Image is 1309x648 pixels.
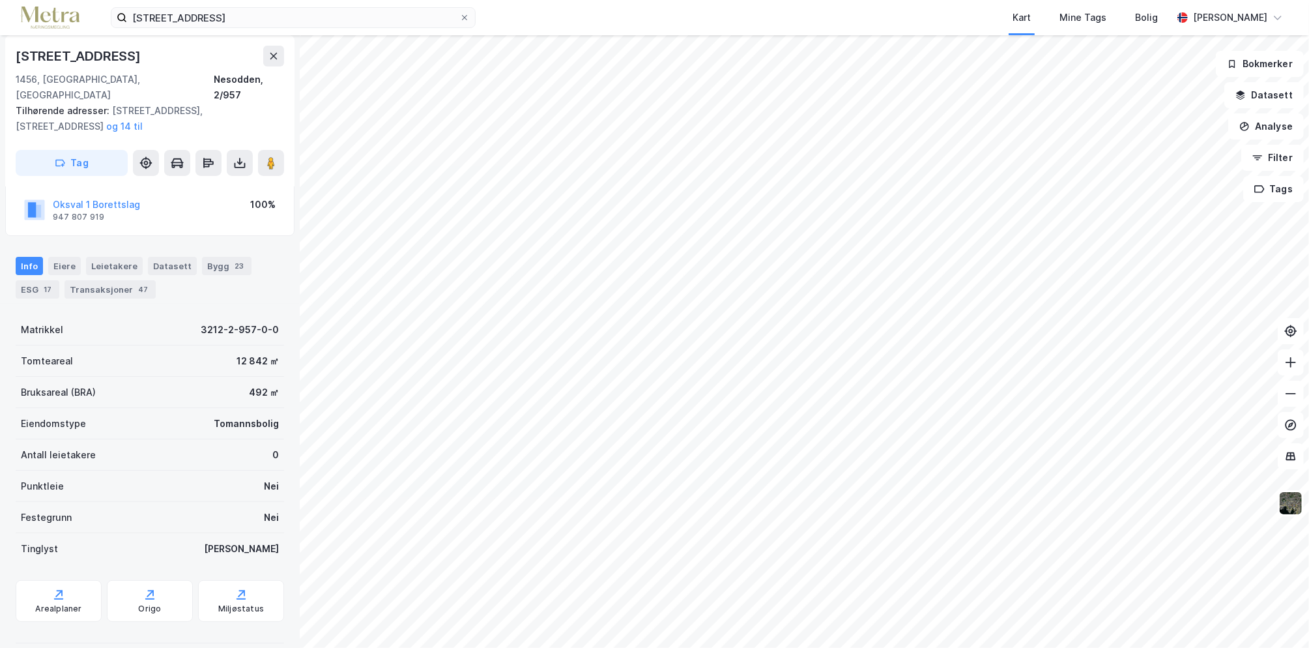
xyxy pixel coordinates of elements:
div: 492 ㎡ [249,385,279,400]
div: Origo [139,604,162,614]
div: Kart [1013,10,1031,25]
span: Tilhørende adresser: [16,105,112,116]
div: Festegrunn [21,510,72,525]
div: Tinglyst [21,541,58,557]
div: 17 [41,283,54,296]
iframe: Chat Widget [1244,585,1309,648]
div: Punktleie [21,479,64,494]
div: Tomteareal [21,353,73,369]
input: Søk på adresse, matrikkel, gårdeiere, leietakere eller personer [127,8,459,27]
div: 12 842 ㎡ [237,353,279,369]
div: Transaksjoner [65,280,156,299]
div: Antall leietakere [21,447,96,463]
div: Eiere [48,257,81,275]
div: Nei [264,510,279,525]
div: 47 [136,283,151,296]
button: Datasett [1224,82,1304,108]
div: Arealplaner [35,604,81,614]
div: Bygg [202,257,252,275]
div: Datasett [148,257,197,275]
button: Filter [1241,145,1304,171]
div: 0 [272,447,279,463]
div: [STREET_ADDRESS], [STREET_ADDRESS] [16,103,274,134]
div: 23 [232,259,246,272]
button: Tags [1243,176,1304,202]
div: Bruksareal (BRA) [21,385,96,400]
button: Analyse [1228,113,1304,140]
div: 947 807 919 [53,212,104,222]
div: [PERSON_NAME] [204,541,279,557]
div: Miljøstatus [218,604,264,614]
div: Tomannsbolig [214,416,279,432]
div: Mine Tags [1059,10,1106,25]
div: 1456, [GEOGRAPHIC_DATA], [GEOGRAPHIC_DATA] [16,72,214,103]
button: Tag [16,150,128,176]
div: 3212-2-957-0-0 [201,322,279,338]
div: Info [16,257,43,275]
div: Kontrollprogram for chat [1244,585,1309,648]
div: ESG [16,280,59,299]
div: 100% [250,197,276,213]
button: Bokmerker [1216,51,1304,77]
img: 9k= [1278,491,1303,516]
div: [STREET_ADDRESS] [16,46,143,66]
div: [PERSON_NAME] [1193,10,1267,25]
img: metra-logo.256734c3b2bbffee19d4.png [21,7,79,29]
div: Leietakere [86,257,143,275]
div: Bolig [1135,10,1158,25]
div: Eiendomstype [21,416,86,432]
div: Nesodden, 2/957 [214,72,284,103]
div: Nei [264,479,279,494]
div: Matrikkel [21,322,63,338]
